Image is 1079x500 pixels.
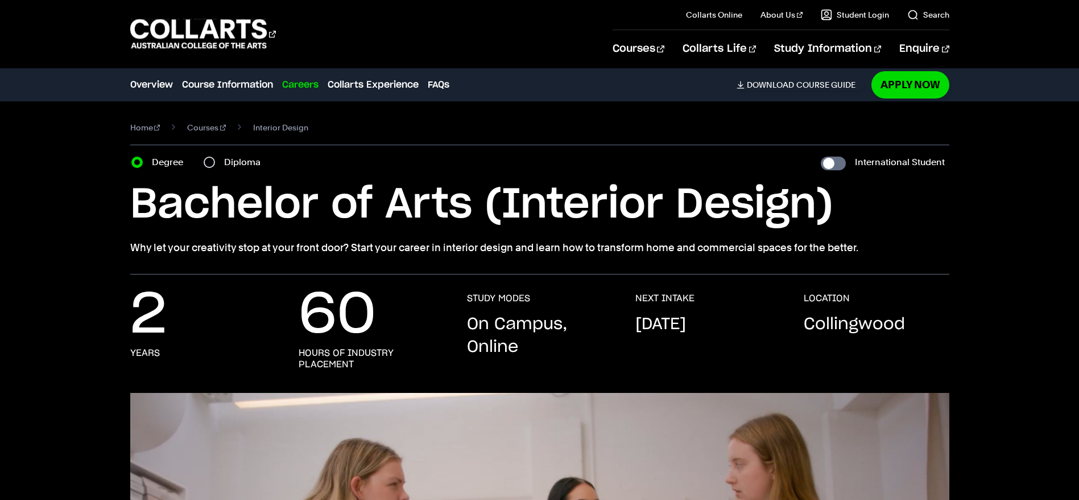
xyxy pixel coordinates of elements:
[299,293,376,338] p: 60
[187,120,226,136] a: Courses
[182,78,273,92] a: Course Information
[855,154,945,170] label: International Student
[130,18,276,50] div: Go to homepage
[871,71,949,98] a: Apply Now
[130,120,160,136] a: Home
[328,78,419,92] a: Collarts Experience
[299,347,444,370] h3: hours of industry placement
[635,293,694,304] h3: NEXT INTAKE
[130,293,167,338] p: 2
[282,78,319,92] a: Careers
[224,154,267,170] label: Diploma
[774,30,881,68] a: Study Information
[737,80,865,90] a: DownloadCourse Guide
[467,293,530,304] h3: STUDY MODES
[907,9,949,21] a: Search
[130,240,949,256] p: Why let your creativity stop at your front door? Start your career in interior design and learn h...
[804,313,905,336] p: Collingwood
[130,347,160,359] h3: years
[683,30,756,68] a: Collarts Life
[635,313,686,336] p: [DATE]
[804,293,850,304] h3: LOCATION
[821,9,889,21] a: Student Login
[253,120,308,136] span: Interior Design
[152,154,190,170] label: Degree
[130,179,949,231] h1: Bachelor of Arts (Interior Design)
[747,80,794,90] span: Download
[130,78,173,92] a: Overview
[613,30,664,68] a: Courses
[686,9,742,21] a: Collarts Online
[428,78,449,92] a: FAQs
[760,9,803,21] a: About Us
[467,313,613,359] p: On Campus, Online
[899,30,949,68] a: Enquire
